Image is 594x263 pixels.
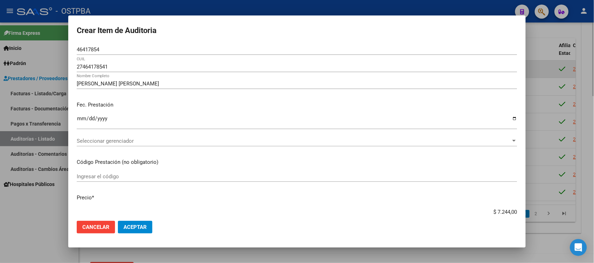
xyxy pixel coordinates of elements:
[82,224,109,230] span: Cancelar
[570,239,587,256] div: Open Intercom Messenger
[77,101,517,109] p: Fec. Prestación
[77,158,517,166] p: Código Prestación (no obligatorio)
[77,24,517,37] h2: Crear Item de Auditoria
[77,194,517,202] p: Precio
[124,224,147,230] span: Aceptar
[77,138,511,144] span: Seleccionar gerenciador
[118,221,152,233] button: Aceptar
[77,221,115,233] button: Cancelar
